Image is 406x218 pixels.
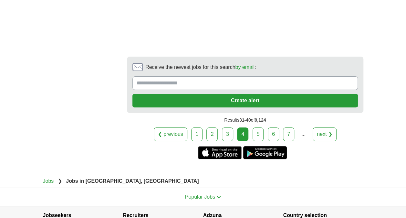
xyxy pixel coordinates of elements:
div: Results of [127,113,363,127]
img: toggle icon [216,196,221,199]
span: 31-40 [239,117,251,123]
span: Popular Jobs [185,194,215,200]
a: 6 [268,127,279,141]
a: 7 [283,127,294,141]
span: 9,124 [255,117,266,123]
a: Get the Android app [243,146,287,159]
a: ❮ previous [154,127,187,141]
div: ... [297,128,310,141]
button: Create alert [132,94,358,107]
a: Jobs [43,178,54,184]
span: ❯ [58,178,62,184]
a: Get the iPhone app [198,146,242,159]
a: 5 [253,127,264,141]
a: 2 [206,127,218,141]
div: 4 [237,127,248,141]
a: by email [235,64,255,70]
a: 3 [222,127,233,141]
strong: Jobs in [GEOGRAPHIC_DATA], [GEOGRAPHIC_DATA] [66,178,199,184]
span: Receive the newest jobs for this search : [145,63,256,71]
a: next ❯ [313,127,337,141]
a: 1 [191,127,203,141]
